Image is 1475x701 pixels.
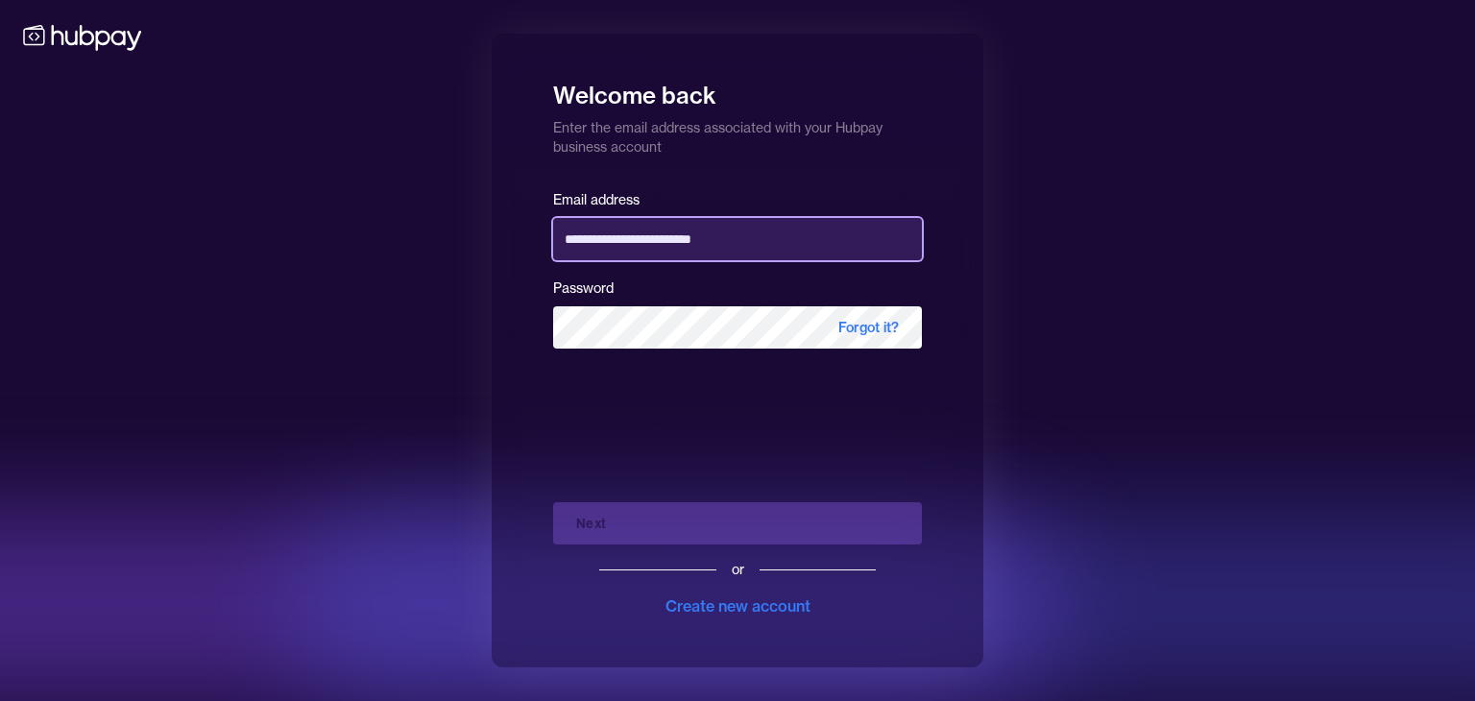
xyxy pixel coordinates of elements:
div: or [732,560,744,579]
h1: Welcome back [553,68,922,110]
p: Enter the email address associated with your Hubpay business account [553,110,922,157]
div: Create new account [665,594,810,617]
label: Email address [553,191,640,208]
span: Forgot it? [815,306,922,349]
label: Password [553,279,614,297]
